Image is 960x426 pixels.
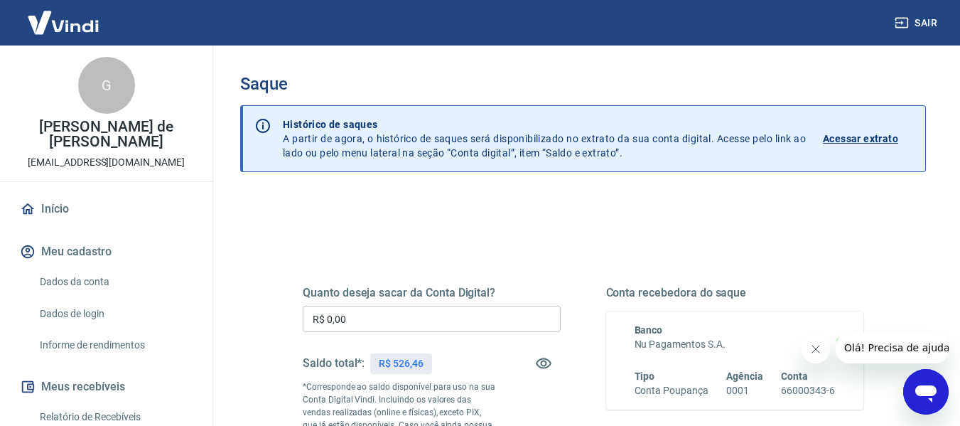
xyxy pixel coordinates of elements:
[635,324,663,336] span: Banco
[11,119,201,149] p: [PERSON_NAME] de [PERSON_NAME]
[635,337,836,352] h6: Nu Pagamentos S.A.
[17,371,195,403] button: Meus recebíveis
[781,371,808,382] span: Conta
[283,117,806,132] p: Histórico de saques
[903,369,949,415] iframe: Botão para abrir a janela de mensagens
[781,383,835,398] h6: 66000343-6
[34,267,195,297] a: Dados da conta
[17,1,109,44] img: Vindi
[34,331,195,360] a: Informe de rendimentos
[726,383,763,398] h6: 0001
[823,117,914,160] a: Acessar extrato
[9,10,119,21] span: Olá! Precisa de ajuda?
[240,74,926,94] h3: Saque
[379,356,424,371] p: R$ 526,46
[17,236,195,267] button: Meu cadastro
[303,286,561,300] h5: Quanto deseja sacar da Conta Digital?
[635,383,708,398] h6: Conta Poupança
[34,299,195,329] a: Dados de login
[283,117,806,160] p: A partir de agora, o histórico de saques será disponibilizado no extrato da sua conta digital. Ac...
[836,332,949,363] iframe: Mensagem da empresa
[802,335,830,363] iframe: Fechar mensagem
[303,356,365,371] h5: Saldo total*:
[17,193,195,225] a: Início
[28,155,185,170] p: [EMAIL_ADDRESS][DOMAIN_NAME]
[635,371,655,382] span: Tipo
[78,57,135,114] div: G
[823,132,898,146] p: Acessar extrato
[892,10,943,36] button: Sair
[726,371,763,382] span: Agência
[606,286,864,300] h5: Conta recebedora do saque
